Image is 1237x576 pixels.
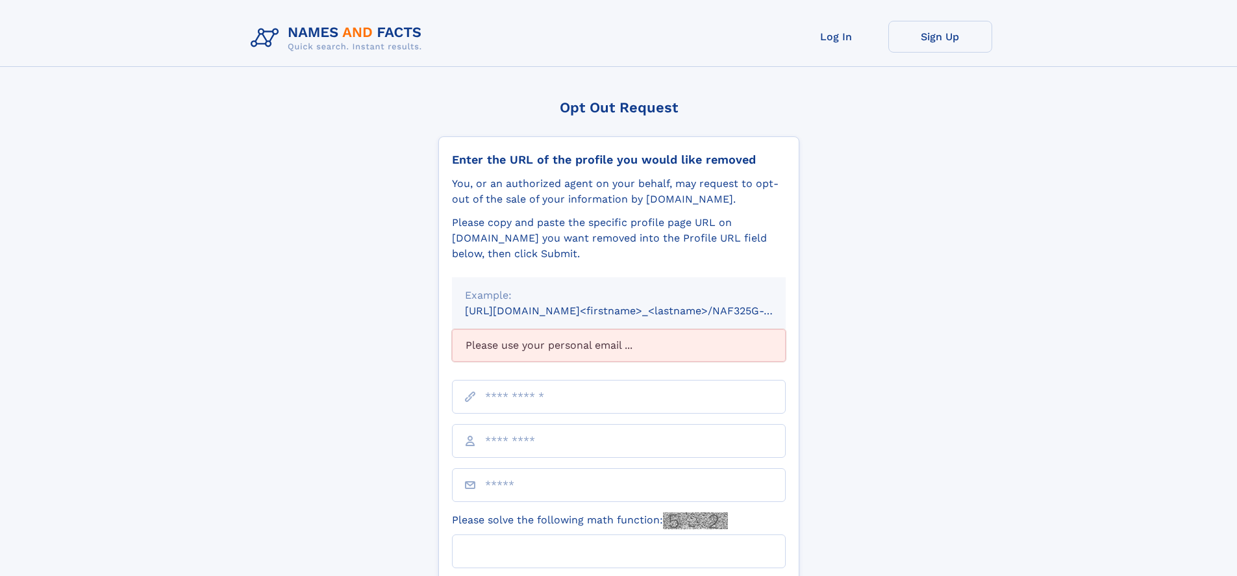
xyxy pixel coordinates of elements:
div: Please copy and paste the specific profile page URL on [DOMAIN_NAME] you want removed into the Pr... [452,215,786,262]
label: Please solve the following math function: [452,512,728,529]
div: You, or an authorized agent on your behalf, may request to opt-out of the sale of your informatio... [452,176,786,207]
div: Opt Out Request [438,99,799,116]
a: Log In [784,21,888,53]
div: Please use your personal email ... [452,329,786,362]
small: [URL][DOMAIN_NAME]<firstname>_<lastname>/NAF325G-xxxxxxxx [465,305,810,317]
div: Example: [465,288,773,303]
a: Sign Up [888,21,992,53]
img: Logo Names and Facts [245,21,432,56]
div: Enter the URL of the profile you would like removed [452,153,786,167]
